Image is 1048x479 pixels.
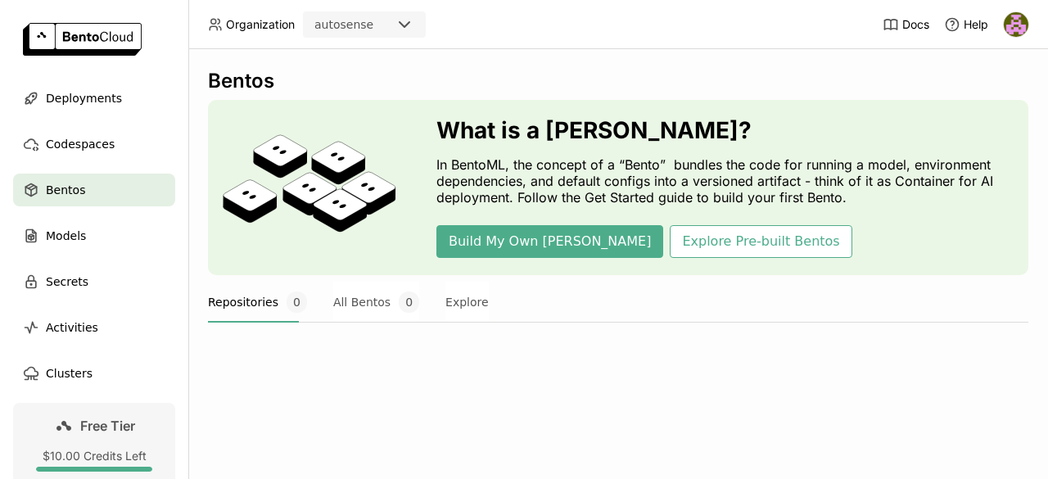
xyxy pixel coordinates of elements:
a: Secrets [13,265,175,298]
span: 0 [287,291,307,313]
span: Deployments [46,88,122,108]
h3: What is a [PERSON_NAME]? [436,117,1015,143]
span: Docs [902,17,929,32]
div: Bentos [208,69,1028,93]
button: Repositories [208,282,307,323]
img: Nakul Kejriwal [1004,12,1028,37]
button: All Bentos [333,282,419,323]
button: Explore Pre-built Bentos [670,225,851,258]
a: Deployments [13,82,175,115]
a: Bentos [13,174,175,206]
span: Bentos [46,180,85,200]
img: cover onboarding [221,133,397,242]
span: Organization [226,17,295,32]
img: logo [23,23,142,56]
span: Codespaces [46,134,115,154]
button: Explore [445,282,489,323]
a: Clusters [13,357,175,390]
a: Codespaces [13,128,175,160]
span: Secrets [46,272,88,291]
span: Help [964,17,988,32]
a: Models [13,219,175,252]
span: 0 [399,291,419,313]
span: Models [46,226,86,246]
a: Activities [13,311,175,344]
input: Selected autosense. [375,17,377,34]
button: Build My Own [PERSON_NAME] [436,225,663,258]
div: autosense [314,16,373,33]
p: In BentoML, the concept of a “Bento” bundles the code for running a model, environment dependenci... [436,156,1015,206]
span: Free Tier [80,418,135,434]
span: Activities [46,318,98,337]
div: Help [944,16,988,33]
a: Docs [883,16,929,33]
div: $10.00 Credits Left [26,449,162,463]
span: Clusters [46,364,93,383]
